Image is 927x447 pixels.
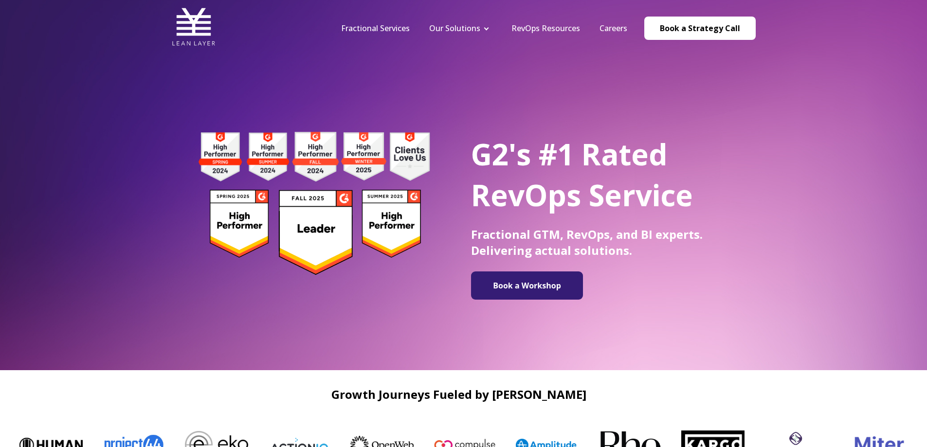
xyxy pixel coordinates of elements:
[429,23,480,34] a: Our Solutions
[471,226,703,258] span: Fractional GTM, RevOps, and BI experts. Delivering actual solutions.
[182,129,447,278] img: g2 badges
[511,23,580,34] a: RevOps Resources
[644,17,756,40] a: Book a Strategy Call
[600,23,627,34] a: Careers
[476,275,578,296] img: Book a Workshop
[10,388,908,401] h2: Growth Journeys Fueled by [PERSON_NAME]
[341,23,410,34] a: Fractional Services
[331,23,637,34] div: Navigation Menu
[471,134,693,215] span: G2's #1 Rated RevOps Service
[172,5,216,49] img: Lean Layer Logo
